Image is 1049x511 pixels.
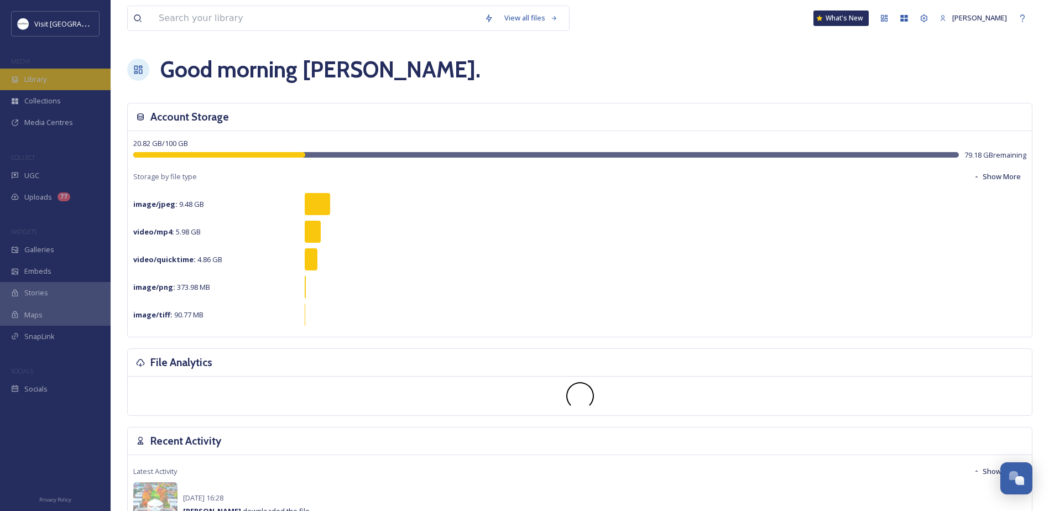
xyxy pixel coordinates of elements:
span: 373.98 MB [133,282,210,292]
span: SOCIALS [11,367,33,375]
span: SnapLink [24,331,55,342]
h1: Good morning [PERSON_NAME] . [160,53,481,86]
strong: video/quicktime : [133,254,196,264]
a: View all files [499,7,563,29]
span: UGC [24,170,39,181]
span: WIDGETS [11,227,36,236]
strong: image/tiff : [133,310,173,320]
span: COLLECT [11,153,35,161]
span: Galleries [24,244,54,255]
strong: image/png : [133,282,175,292]
button: Show More [968,166,1026,187]
button: Open Chat [1000,462,1032,494]
span: Storage by file type [133,171,197,182]
a: [PERSON_NAME] [934,7,1013,29]
strong: video/mp4 : [133,227,174,237]
span: Socials [24,384,48,394]
a: Privacy Policy [39,492,71,505]
span: Visit [GEOGRAPHIC_DATA] [34,18,120,29]
span: MEDIA [11,57,30,65]
span: Latest Activity [133,466,177,477]
span: 4.86 GB [133,254,222,264]
span: Collections [24,96,61,106]
span: [DATE] 16:28 [183,493,223,503]
span: Uploads [24,192,52,202]
span: Media Centres [24,117,73,128]
span: 5.98 GB [133,227,201,237]
strong: image/jpeg : [133,199,178,209]
span: 9.48 GB [133,199,204,209]
a: What's New [813,11,869,26]
h3: Account Storage [150,109,229,125]
span: Library [24,74,46,85]
span: Stories [24,288,48,298]
span: Privacy Policy [39,496,71,503]
span: 79.18 GB remaining [964,150,1026,160]
span: 20.82 GB / 100 GB [133,138,188,148]
h3: File Analytics [150,354,212,371]
button: Show More [968,461,1026,482]
span: [PERSON_NAME] [952,13,1007,23]
span: 90.77 MB [133,310,203,320]
input: Search your library [153,6,479,30]
img: Circle%20Logo.png [18,18,29,29]
h3: Recent Activity [150,433,221,449]
span: Embeds [24,266,51,277]
div: 77 [58,192,70,201]
span: Maps [24,310,43,320]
